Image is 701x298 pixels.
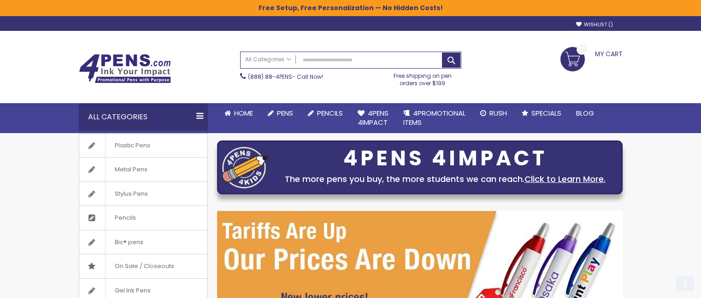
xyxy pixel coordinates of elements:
[396,103,473,133] a: 4PROMOTIONALITEMS
[105,134,159,158] span: Plastic Pens
[569,103,601,123] a: Blog
[676,276,694,291] a: Top
[105,254,183,278] span: On Sale / Closeouts
[277,108,293,118] span: Pens
[473,103,514,123] a: Rush
[105,182,157,206] span: Stylus Pens
[105,230,153,254] span: Bic® pens
[79,134,207,158] a: Plastic Pens
[79,206,207,230] a: Pencils
[576,21,613,28] a: Wishlist
[245,56,291,63] span: All Categories
[222,146,268,188] img: four_pen_logo.png
[514,103,569,123] a: Specials
[241,52,296,67] a: All Categories
[79,230,207,254] a: Bic® pens
[358,108,389,127] span: 4Pens 4impact
[79,103,208,131] div: All Categories
[300,103,350,123] a: Pencils
[531,108,561,118] span: Specials
[489,108,507,118] span: Rush
[105,206,145,230] span: Pencils
[79,182,207,206] a: Stylus Pens
[248,73,323,81] span: - Call Now!
[273,173,618,186] div: The more pens you buy, the more students we can reach.
[248,73,292,81] a: (888) 88-4PENS
[79,54,171,83] img: 4Pens Custom Pens and Promotional Products
[350,103,396,133] a: 4Pens4impact
[105,158,157,181] span: Metal Pens
[576,108,594,118] span: Blog
[217,103,260,123] a: Home
[79,158,207,181] a: Metal Pens
[317,108,343,118] span: Pencils
[403,108,465,127] span: 4PROMOTIONAL ITEMS
[79,254,207,278] a: On Sale / Closeouts
[273,149,618,168] div: 4PENS 4IMPACT
[260,103,300,123] a: Pens
[384,69,461,87] div: Free shipping on pen orders over $199
[524,173,606,185] a: Click to Learn More.
[234,108,253,118] span: Home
